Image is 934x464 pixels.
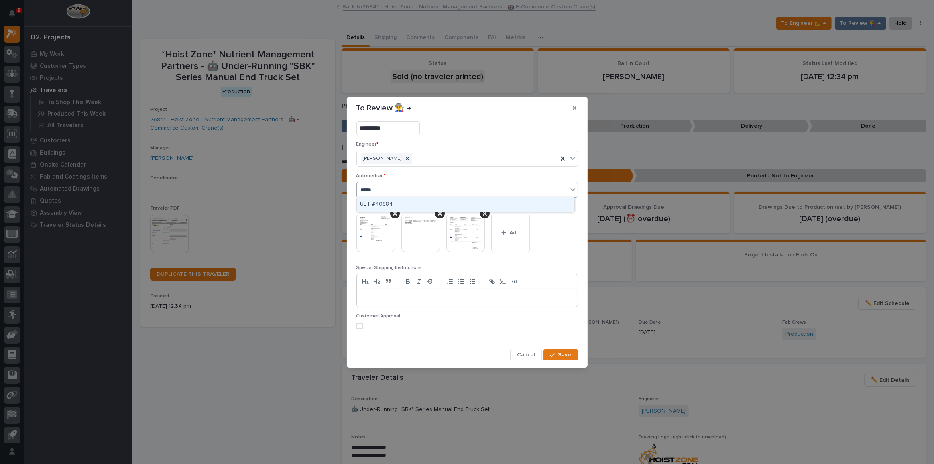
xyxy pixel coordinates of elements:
[509,229,519,236] span: Add
[356,142,379,147] span: Engineer
[510,349,542,362] button: Cancel
[517,351,535,358] span: Cancel
[356,103,412,113] p: To Review 👨‍🏭 →
[491,214,530,252] button: Add
[357,197,574,212] div: UET #40884
[361,153,403,164] div: [PERSON_NAME]
[558,351,572,358] span: Save
[356,314,401,319] span: Customer Approval
[543,349,578,362] button: Save
[356,265,422,270] span: Special Shipping Instructions
[356,173,386,178] span: Automation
